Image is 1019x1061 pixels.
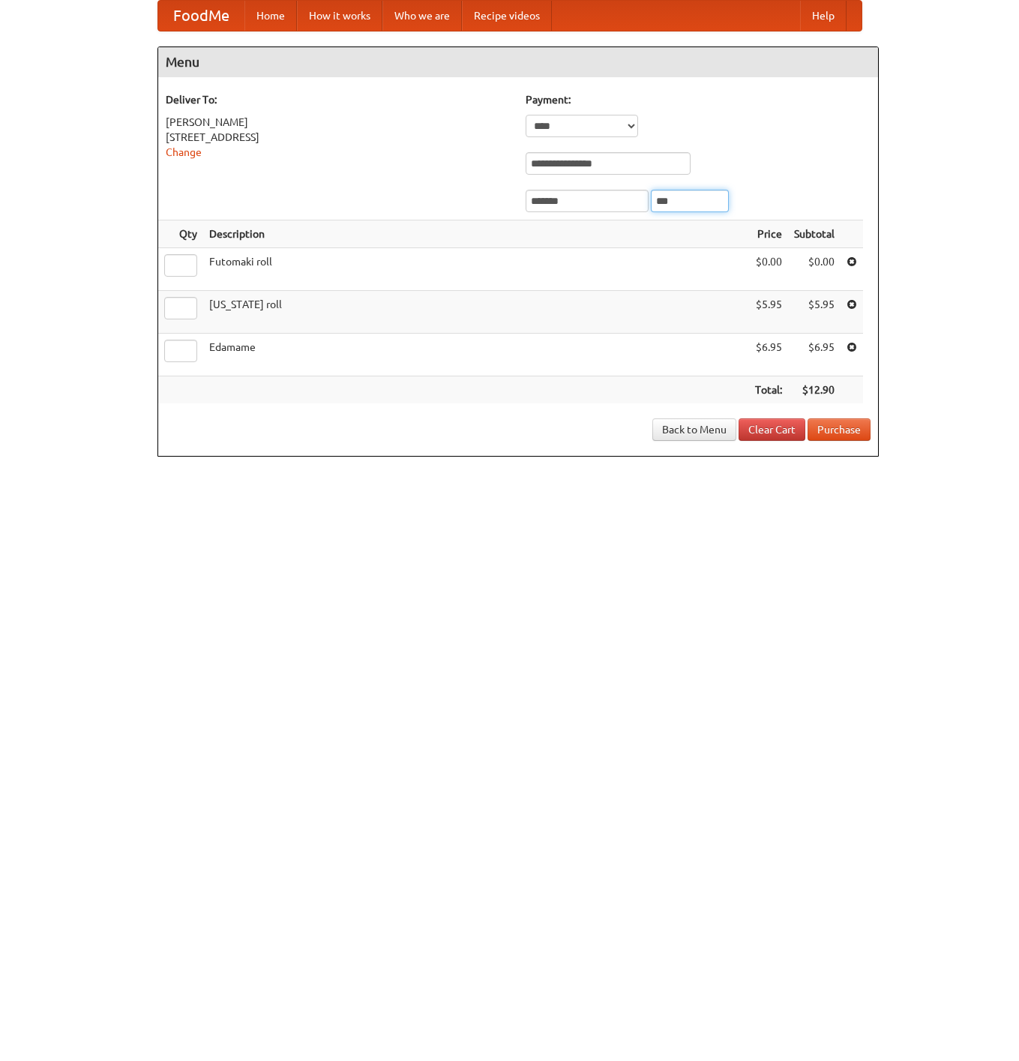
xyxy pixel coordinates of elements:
th: Description [203,220,749,248]
h4: Menu [158,47,878,77]
button: Purchase [808,418,871,441]
a: Back to Menu [652,418,736,441]
td: Futomaki roll [203,248,749,291]
a: Recipe videos [462,1,552,31]
a: Clear Cart [739,418,805,441]
div: [STREET_ADDRESS] [166,130,511,145]
a: Who we are [382,1,462,31]
td: $0.00 [788,248,841,291]
td: [US_STATE] roll [203,291,749,334]
td: $5.95 [788,291,841,334]
div: [PERSON_NAME] [166,115,511,130]
a: Home [244,1,297,31]
td: Edamame [203,334,749,376]
a: FoodMe [158,1,244,31]
th: $12.90 [788,376,841,404]
td: $6.95 [788,334,841,376]
td: $6.95 [749,334,788,376]
a: Help [800,1,847,31]
td: $5.95 [749,291,788,334]
th: Qty [158,220,203,248]
th: Total: [749,376,788,404]
td: $0.00 [749,248,788,291]
th: Subtotal [788,220,841,248]
a: Change [166,146,202,158]
h5: Deliver To: [166,92,511,107]
a: How it works [297,1,382,31]
th: Price [749,220,788,248]
h5: Payment: [526,92,871,107]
